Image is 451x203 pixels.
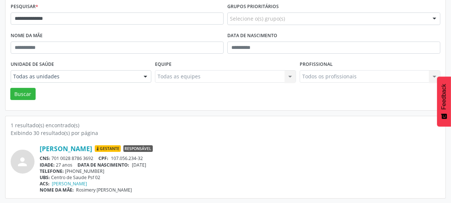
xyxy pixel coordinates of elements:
div: [PHONE_NUMBER] [40,168,440,174]
span: Todas as unidades [13,73,136,80]
label: Profissional [300,59,333,70]
span: 107.056.234-32 [111,155,143,161]
span: CNS: [40,155,50,161]
div: 701 0028 8786 3692 [40,155,440,161]
span: ACS: [40,181,50,187]
i: person [16,155,29,168]
label: Unidade de saúde [11,59,54,70]
span: Feedback [441,84,447,110]
div: 27 anos [40,162,440,168]
span: Rosimery [PERSON_NAME] [76,187,132,193]
span: CPF: [99,155,109,161]
span: NOME DA MÃE: [40,187,74,193]
label: Nome da mãe [11,30,43,42]
span: Responsável [123,145,153,152]
span: TELEFONE: [40,168,64,174]
span: DATA DE NASCIMENTO: [78,162,130,168]
div: 1 resultado(s) encontrado(s) [11,121,440,129]
div: Centro de Saude Psf 02 [40,174,440,181]
span: [DATE] [132,162,146,168]
button: Feedback - Mostrar pesquisa [437,76,451,127]
a: [PERSON_NAME] [52,181,87,187]
button: Buscar [10,88,36,100]
span: UBS: [40,174,50,181]
label: Equipe [155,59,172,70]
label: Grupos prioritários [227,1,279,13]
div: Exibindo 30 resultado(s) por página [11,129,440,137]
span: Gestante [95,145,121,152]
span: IDADE: [40,162,55,168]
a: [PERSON_NAME] [40,145,92,153]
label: Data de nascimento [227,30,277,42]
label: Pesquisar [11,1,38,13]
span: Selecione o(s) grupo(s) [230,15,285,22]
